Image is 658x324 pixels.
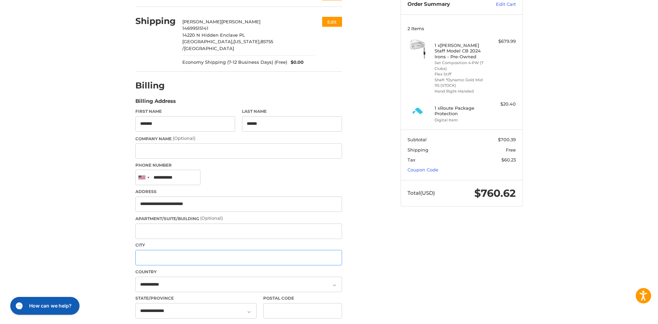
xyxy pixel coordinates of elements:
[173,135,195,141] small: (Optional)
[435,43,487,59] h4: 1 x [PERSON_NAME] Staff Model CB 2024 Irons - Pre-Owned
[135,189,342,195] label: Address
[322,17,342,27] button: Edit
[481,1,516,8] a: Edit Cart
[407,26,516,31] h3: 2 Items
[136,170,151,185] div: United States: +1
[135,242,342,248] label: City
[407,157,415,163] span: Tax
[135,108,235,115] label: First Name
[435,60,487,71] li: Set Composition 4-PW (7 Clubs)
[135,135,342,142] label: Company Name
[407,190,435,196] span: Total (USD)
[182,25,208,31] span: 14699515141
[435,117,487,123] li: Digital Item
[182,19,221,24] span: [PERSON_NAME]
[407,1,481,8] h3: Order Summary
[135,269,342,275] label: Country
[184,46,234,51] span: [GEOGRAPHIC_DATA]
[489,38,516,45] div: $679.99
[435,77,487,88] li: Shaft *Dynamic Gold Mid 115 (STOCK)
[506,147,516,153] span: Free
[498,137,516,142] span: $700.39
[233,39,260,44] span: [US_STATE],
[287,59,304,66] span: $0.00
[135,162,342,168] label: Phone Number
[7,295,82,317] iframe: Gorgias live chat messenger
[182,59,287,66] span: Economy Shipping (7-12 Business Days) (Free)
[407,167,438,172] a: Coupon Code
[135,80,175,91] h2: Billing
[200,215,223,221] small: (Optional)
[135,295,257,301] label: State/Province
[182,39,233,44] span: [GEOGRAPHIC_DATA],
[407,147,428,153] span: Shipping
[135,215,342,222] label: Apartment/Suite/Building
[182,32,245,38] span: 14220 N Hidden Enclave PL
[135,16,176,26] h2: Shipping
[474,187,516,200] span: $760.62
[435,88,487,94] li: Hand Right-Handed
[221,19,260,24] span: [PERSON_NAME]
[263,295,342,301] label: Postal Code
[242,108,342,115] label: Last Name
[182,39,273,51] span: 85755 /
[489,101,516,108] div: $20.40
[501,157,516,163] span: $60.23
[435,105,487,117] h4: 1 x Route Package Protection
[135,97,176,108] legend: Billing Address
[435,71,487,77] li: Flex Stiff
[407,137,427,142] span: Subtotal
